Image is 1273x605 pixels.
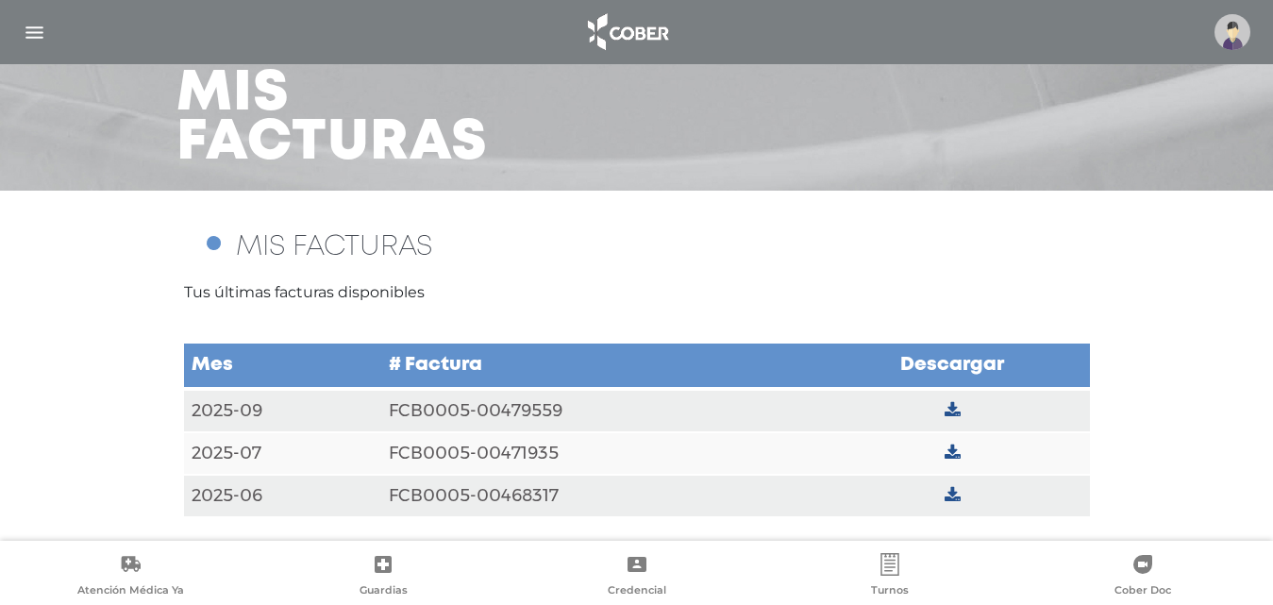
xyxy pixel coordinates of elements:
td: # Factura [381,343,815,389]
td: Mes [184,343,381,389]
td: 2025-06 [184,475,381,517]
span: Guardias [360,583,408,600]
p: Tus últimas facturas disponibles [184,281,1090,304]
img: logo_cober_home-white.png [578,9,677,55]
td: FCB0005-00471935 [381,432,815,475]
td: FCB0005-00479559 [381,389,815,432]
a: Turnos [763,553,1016,601]
span: Turnos [871,583,909,600]
td: Descargar [815,343,1089,389]
td: 2025-09 [184,389,381,432]
img: profile-placeholder.svg [1214,14,1250,50]
span: Cober Doc [1114,583,1171,600]
td: 2025-07 [184,432,381,475]
a: Credencial [510,553,762,601]
h3: Mis facturas [176,70,488,168]
span: MIS FACTURAS [236,234,432,260]
img: Cober_menu-lines-white.svg [23,21,46,44]
span: Credencial [608,583,666,600]
a: Atención Médica Ya [4,553,257,601]
a: Guardias [257,553,510,601]
a: Cober Doc [1016,553,1269,601]
td: FCB0005-00468317 [381,475,815,517]
span: Atención Médica Ya [77,583,184,600]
